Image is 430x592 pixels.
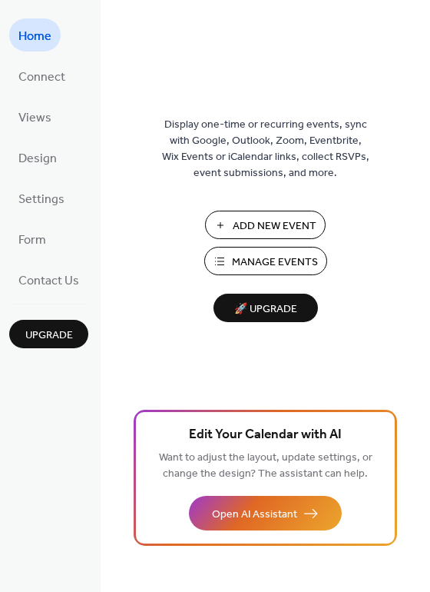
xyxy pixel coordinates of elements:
[9,141,66,174] a: Design
[223,299,309,320] span: 🚀 Upgrade
[9,18,61,52] a: Home
[205,211,326,239] button: Add New Event
[9,59,74,92] a: Connect
[9,320,88,348] button: Upgrade
[9,263,88,296] a: Contact Us
[213,294,318,322] button: 🚀 Upgrade
[232,254,318,271] span: Manage Events
[18,147,57,171] span: Design
[18,269,79,293] span: Contact Us
[162,117,369,181] span: Display one-time or recurring events, sync with Google, Outlook, Zoom, Eventbrite, Wix Events or ...
[189,496,342,530] button: Open AI Assistant
[212,507,297,523] span: Open AI Assistant
[159,447,372,484] span: Want to adjust the layout, update settings, or change the design? The assistant can help.
[9,100,61,133] a: Views
[18,25,51,48] span: Home
[9,222,55,255] a: Form
[18,106,51,130] span: Views
[9,181,74,215] a: Settings
[18,228,46,252] span: Form
[204,247,327,275] button: Manage Events
[233,218,316,234] span: Add New Event
[18,65,65,89] span: Connect
[18,188,64,211] span: Settings
[25,328,73,344] span: Upgrade
[189,424,342,446] span: Edit Your Calendar with AI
